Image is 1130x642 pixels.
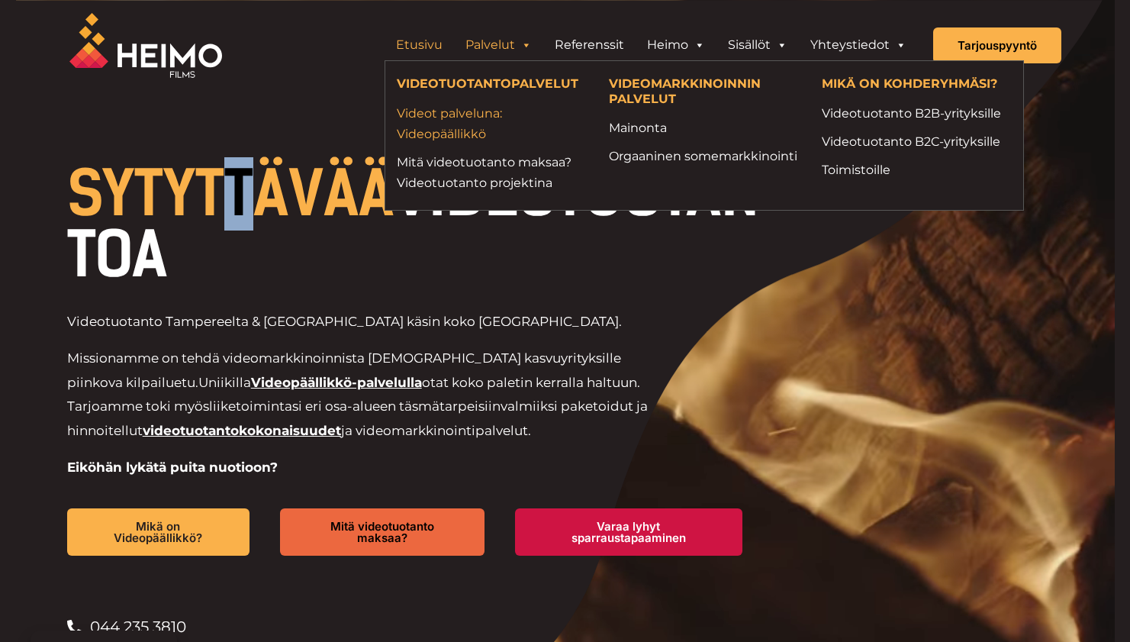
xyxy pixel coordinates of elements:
a: Tarjouspyyntö [933,27,1061,63]
span: valmiiksi paketoidut ja hinnoitellut [67,398,648,438]
h4: VIDEOMARKKINOINNIN PALVELUT [609,76,799,109]
span: SYTYTTÄVÄÄ [67,157,394,231]
span: Varaa lyhyt sparraustapaaminen [539,521,718,544]
a: Toimistoille [822,160,1012,180]
a: Videopäällikkö-palvelulla [251,375,422,390]
a: Varaa lyhyt sparraustapaaminen [515,508,742,556]
a: Mikä on Videopäällikkö? [67,508,250,556]
h4: MIKÄ ON KOHDERYHMÄSI? [822,76,1012,95]
h4: VIDEOTUOTANTOPALVELUT [397,76,587,95]
span: 044 235 3810 [86,613,186,641]
a: 044 235 3810 [67,613,773,641]
a: Palvelut [454,30,543,60]
p: Videotuotanto Tampereelta & [GEOGRAPHIC_DATA] käsin koko [GEOGRAPHIC_DATA]. [67,310,669,334]
a: Videot palveluna: Videopäällikkö [397,103,587,144]
a: Yhteystiedot [799,30,918,60]
strong: Eiköhän lykätä puita nuotioon? [67,460,278,475]
img: Heimo Filmsin logo [69,13,222,78]
span: ja videomarkkinointipalvelut. [341,423,531,438]
a: Mitä videotuotanto maksaa?Videotuotanto projektina [397,152,587,193]
a: Videotuotanto B2C-yrityksille [822,131,1012,152]
a: Sisällöt [716,30,799,60]
span: liiketoimintasi eri osa-alueen täsmätarpeisiin [209,398,501,414]
a: Videotuotanto B2B-yrityksille [822,103,1012,124]
h1: VIDEOTUOTANTOA [67,163,773,286]
span: Mitä videotuotanto maksaa? [304,521,459,544]
p: Missionamme on tehdä videomarkkinoinnista [DEMOGRAPHIC_DATA] kasvuyrityksille piinkova kilpailuetu. [67,347,669,443]
a: Heimo [636,30,716,60]
a: Mitä videotuotanto maksaa? [280,508,484,556]
a: Referenssit [543,30,636,60]
a: Mainonta [609,118,799,138]
a: videotuotantokokonaisuudet [143,423,341,438]
span: Mikä on Videopäällikkö? [92,521,226,544]
a: Orgaaninen somemarkkinointi [609,146,799,166]
a: Etusivu [385,30,454,60]
aside: Header Widget 1 [377,30,926,60]
span: Uniikilla [198,375,251,390]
